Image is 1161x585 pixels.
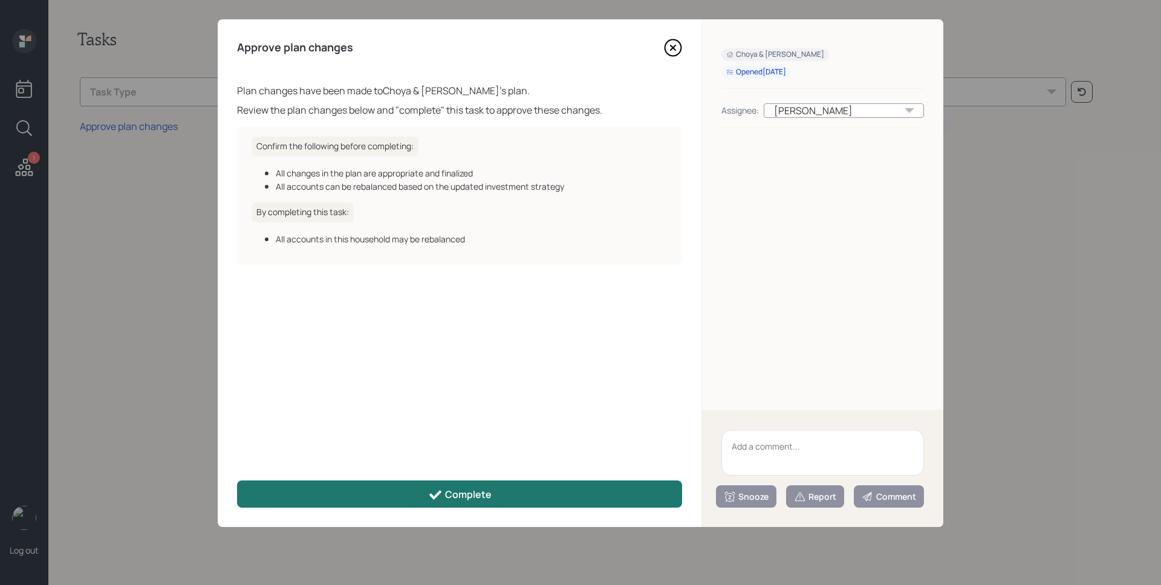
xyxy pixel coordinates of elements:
div: All accounts in this household may be rebalanced [276,233,668,245]
div: Plan changes have been made to Choya & [PERSON_NAME] 's plan. [237,83,682,98]
h4: Approve plan changes [237,41,353,54]
div: Assignee: [721,104,759,117]
div: Opened [DATE] [726,67,786,77]
div: Review the plan changes below and "complete" this task to approve these changes. [237,103,682,117]
div: Report [794,491,836,503]
div: Choya & [PERSON_NAME] [726,50,824,60]
button: Complete [237,480,682,508]
button: Comment [854,485,924,508]
h6: Confirm the following before completing: [252,137,418,157]
button: Report [786,485,844,508]
h6: By completing this task: [252,202,354,222]
div: All changes in the plan are appropriate and finalized [276,167,668,179]
div: Comment [862,491,916,503]
div: Snooze [724,491,769,503]
div: All accounts can be rebalanced based on the updated investment strategy [276,180,668,193]
div: [PERSON_NAME] [764,103,924,118]
div: Complete [428,488,492,502]
button: Snooze [716,485,776,508]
